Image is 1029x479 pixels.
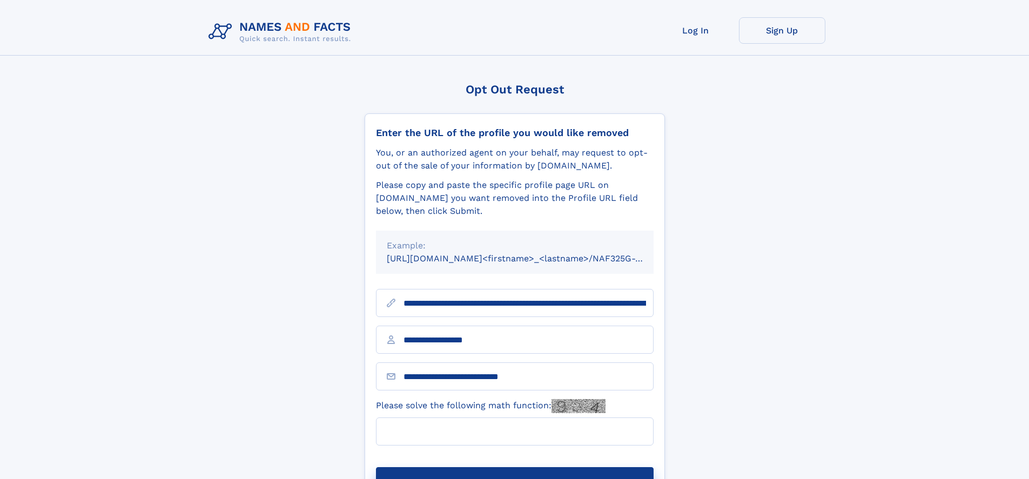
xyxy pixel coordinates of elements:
div: Please copy and paste the specific profile page URL on [DOMAIN_NAME] you want removed into the Pr... [376,179,654,218]
div: Enter the URL of the profile you would like removed [376,127,654,139]
label: Please solve the following math function: [376,399,606,413]
small: [URL][DOMAIN_NAME]<firstname>_<lastname>/NAF325G-xxxxxxxx [387,253,674,264]
div: Opt Out Request [365,83,665,96]
a: Sign Up [739,17,825,44]
img: Logo Names and Facts [204,17,360,46]
a: Log In [653,17,739,44]
div: You, or an authorized agent on your behalf, may request to opt-out of the sale of your informatio... [376,146,654,172]
div: Example: [387,239,643,252]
